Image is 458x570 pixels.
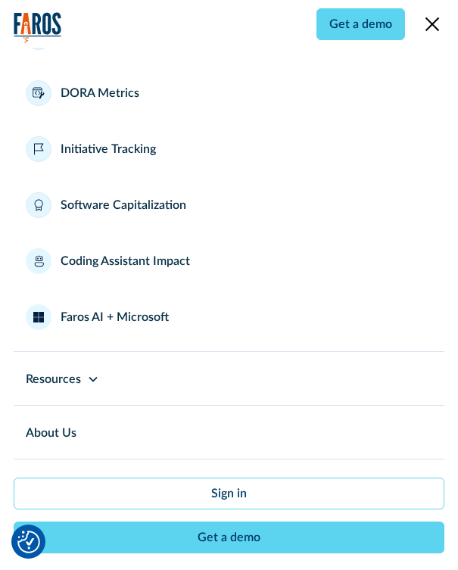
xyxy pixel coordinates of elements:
[14,522,444,553] a: Get a demo
[14,352,444,405] div: Resources
[26,370,81,388] div: Resources
[26,295,432,339] a: Faros AI + Microsoft
[61,252,190,270] div: Coding Assistant Impact
[414,6,444,42] div: menu
[14,478,444,509] a: Sign in
[17,531,40,553] img: Revisit consent button
[26,183,432,227] a: Software Capitalization
[17,531,40,553] button: Cookie Settings
[61,196,186,214] div: Software Capitalization
[26,71,432,115] a: DORA Metrics
[14,12,62,43] a: home
[61,308,169,326] div: Faros AI + Microsoft
[61,84,139,102] div: DORA Metrics
[61,140,156,158] div: Initiative Tracking
[26,127,432,171] a: Initiative Tracking
[14,406,92,459] a: About Us
[26,239,432,283] a: Coding Assistant Impact
[316,8,405,40] a: Get a demo
[14,12,62,43] img: Logo of the analytics and reporting company Faros.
